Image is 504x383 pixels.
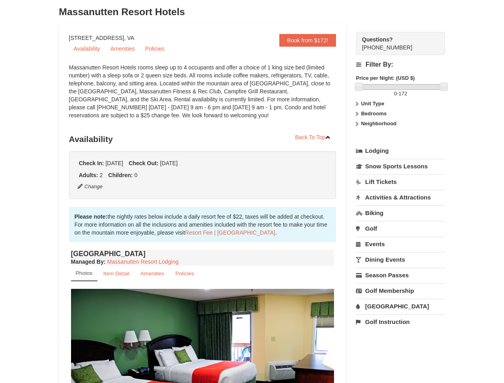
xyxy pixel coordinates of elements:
span: Managed By [71,259,104,265]
label: - [356,90,445,98]
a: Golf Instruction [356,314,445,329]
a: Lift Tickets [356,174,445,189]
a: [GEOGRAPHIC_DATA] [356,299,445,314]
h4: Filter By: [356,61,445,68]
a: Events [356,237,445,251]
small: Amenities [140,270,164,276]
span: [PHONE_NUMBER] [362,36,431,51]
span: [DATE] [105,160,123,166]
a: Dining Events [356,252,445,267]
a: Amenities [105,43,139,55]
a: Resort Fee | [GEOGRAPHIC_DATA] [185,229,275,236]
a: Availability [69,43,105,55]
button: Change [77,182,103,191]
div: Massanutten Resort Hotels rooms sleep up to 4 occupants and offer a choice of 1 king size bed (li... [69,63,336,127]
a: Book from $172! [279,34,336,47]
a: Back To Top [290,131,336,143]
small: Policies [175,270,194,276]
a: Activities & Attractions [356,190,445,205]
a: Golf [356,221,445,236]
h3: Availability [69,131,336,147]
span: 2 [100,172,103,178]
span: 172 [399,91,407,97]
strong: Adults: [79,172,98,178]
a: Photos [71,266,97,281]
a: Item Detail [98,266,134,281]
strong: : [71,259,106,265]
small: Item Detail [103,270,129,276]
small: Photos [76,270,93,276]
strong: Check Out: [128,160,158,166]
span: [DATE] [160,160,178,166]
a: Biking [356,205,445,220]
div: the nightly rates below include a daily resort fee of $22, taxes will be added at checkout. For m... [69,207,336,242]
a: Golf Membership [356,283,445,298]
a: Policies [140,43,169,55]
strong: Bedrooms [361,111,387,116]
strong: Questions? [362,36,393,43]
strong: Children: [108,172,132,178]
strong: Check In: [79,160,104,166]
strong: Unit Type [361,101,384,107]
span: 0 [134,172,138,178]
h4: [GEOGRAPHIC_DATA] [71,250,334,258]
h3: Massanutten Resort Hotels [59,4,445,20]
a: Policies [170,266,199,281]
strong: Please note: [75,213,107,220]
a: Lodging [356,144,445,158]
a: Season Passes [356,268,445,282]
a: Massanutten Resort Lodging [107,259,179,265]
span: 0 [394,91,397,97]
strong: Neighborhood [361,120,397,126]
strong: Price per Night: (USD $) [356,75,415,81]
a: Amenities [135,266,170,281]
a: Snow Sports Lessons [356,159,445,174]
